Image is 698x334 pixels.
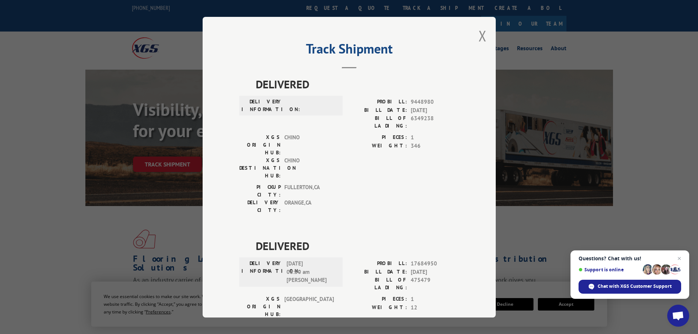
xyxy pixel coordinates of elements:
label: XGS DESTINATION HUB: [239,157,281,180]
span: [DATE] 08:50 am [PERSON_NAME] [287,260,336,285]
label: XGS ORIGIN HUB: [239,133,281,157]
span: Chat with XGS Customer Support [598,283,672,290]
label: PICKUP CITY: [239,183,281,199]
div: Open chat [667,305,689,327]
span: 1 [411,133,459,142]
span: CHINO [284,157,334,180]
label: WEIGHT: [349,142,407,150]
span: [DATE] [411,268,459,276]
span: Questions? Chat with us! [579,256,681,261]
span: [DATE] [411,106,459,114]
span: CHINO [284,133,334,157]
label: XGS ORIGIN HUB: [239,295,281,318]
label: BILL OF LADING: [349,114,407,130]
span: [GEOGRAPHIC_DATA] [284,295,334,318]
label: PROBILL: [349,260,407,268]
span: 9448980 [411,98,459,106]
label: PIECES: [349,295,407,304]
span: 12 [411,303,459,312]
label: PIECES: [349,133,407,142]
span: Close chat [675,254,684,263]
span: 6349238 [411,114,459,130]
span: ORANGE , CA [284,199,334,214]
label: DELIVERY CITY: [239,199,281,214]
h2: Track Shipment [239,44,459,58]
span: DELIVERED [256,238,459,254]
label: BILL DATE: [349,106,407,114]
span: 17684950 [411,260,459,268]
label: BILL OF LADING: [349,276,407,291]
label: WEIGHT: [349,303,407,312]
label: PROBILL: [349,98,407,106]
span: DELIVERED [256,76,459,92]
div: Chat with XGS Customer Support [579,280,681,294]
button: Close modal [479,26,487,45]
span: 346 [411,142,459,150]
label: DELIVERY INFORMATION: [241,260,283,285]
span: 1 [411,295,459,304]
span: Support is online [579,267,640,272]
span: FULLERTON , CA [284,183,334,199]
span: 475479 [411,276,459,291]
label: BILL DATE: [349,268,407,276]
label: DELIVERY INFORMATION: [241,98,283,113]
